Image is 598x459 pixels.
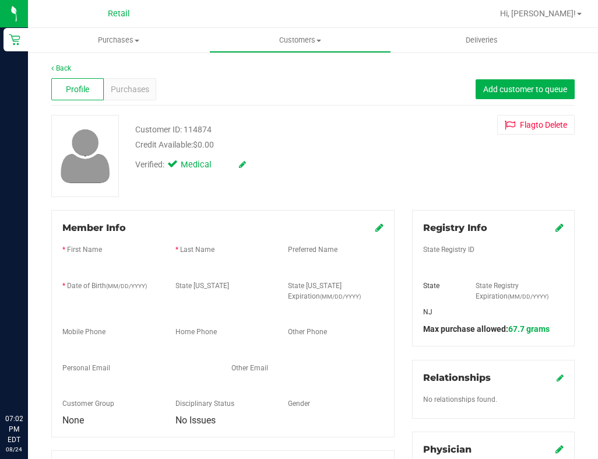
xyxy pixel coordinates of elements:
[9,34,20,45] inline-svg: Retail
[5,414,23,445] p: 07:02 PM EDT
[175,327,217,337] label: Home Phone
[391,28,572,52] a: Deliveries
[5,445,23,454] p: 08/24
[180,244,214,255] label: Last Name
[51,64,71,72] a: Back
[288,281,384,302] label: State [US_STATE] Expiration
[181,159,227,171] span: Medical
[450,35,513,45] span: Deliveries
[508,293,548,300] span: (MM/DD/YYYY)
[423,394,497,405] label: No relationships found.
[476,281,564,302] label: State Registry Expiration
[62,327,105,337] label: Mobile Phone
[175,281,229,291] label: State [US_STATE]
[55,126,116,186] img: user-icon.png
[193,140,214,149] span: $0.00
[67,281,147,291] label: Date of Birth
[62,415,84,426] span: None
[28,35,209,45] span: Purchases
[135,139,388,151] div: Credit Available:
[175,415,216,426] span: No Issues
[414,281,467,291] div: State
[423,372,491,383] span: Relationships
[231,363,268,373] label: Other Email
[423,324,550,334] span: Max purchase allowed:
[423,222,487,233] span: Registry Info
[483,85,567,94] span: Add customer to queue
[288,244,337,255] label: Preferred Name
[476,79,575,99] button: Add customer to queue
[67,244,102,255] label: First Name
[62,222,126,233] span: Member Info
[106,283,147,289] span: (MM/DD/YYYY)
[500,9,576,18] span: Hi, [PERSON_NAME]!
[28,28,209,52] a: Purchases
[414,307,467,317] div: NJ
[288,327,327,337] label: Other Phone
[135,159,246,171] div: Verified:
[423,244,474,255] label: State Registry ID
[62,363,110,373] label: Personal Email
[209,28,391,52] a: Customers
[108,9,130,19] span: Retail
[288,398,310,409] label: Gender
[12,366,47,401] iframe: Resource center
[111,83,149,96] span: Purchases
[62,398,114,409] label: Customer Group
[210,35,390,45] span: Customers
[497,115,575,135] button: Flagto Delete
[135,124,212,136] div: Customer ID: 114874
[66,83,89,96] span: Profile
[423,444,472,455] span: Physician
[508,324,550,334] span: 67.7 grams
[175,398,234,409] label: Disciplinary Status
[320,293,361,300] span: (MM/DD/YYYY)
